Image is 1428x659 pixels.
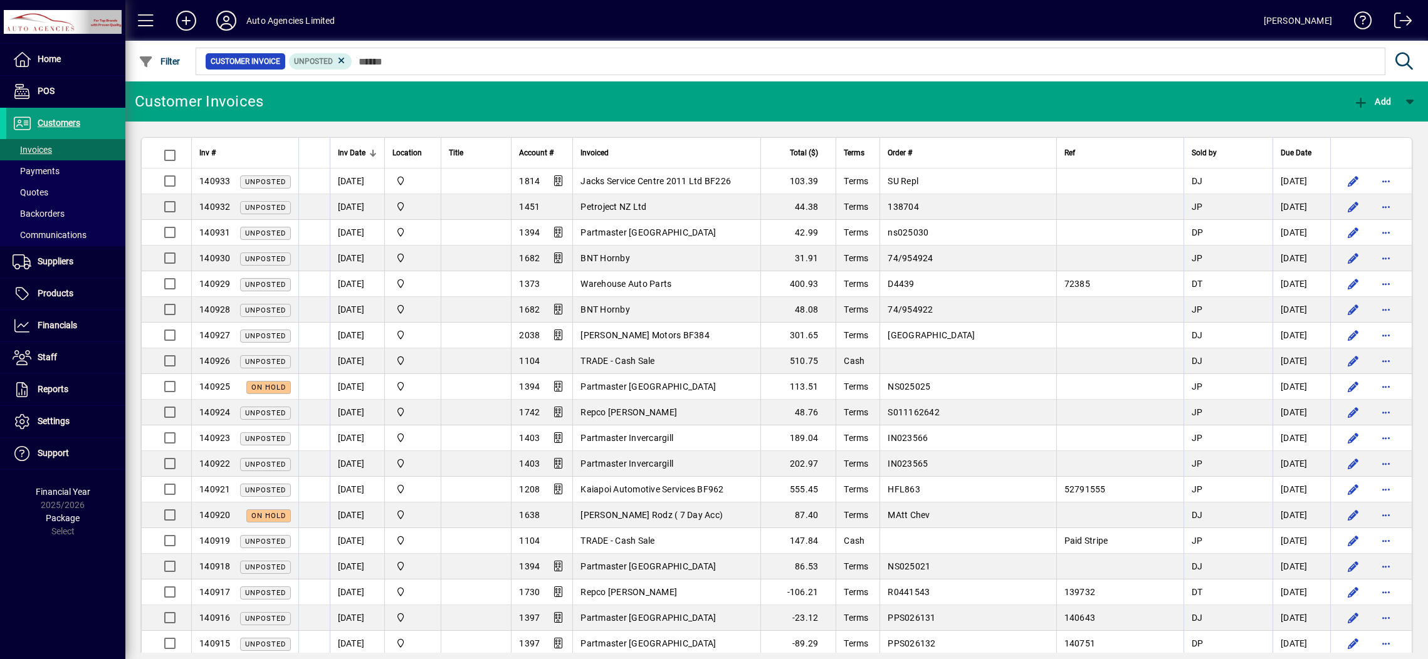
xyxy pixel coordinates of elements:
span: 140929 [199,279,231,289]
span: IN023565 [888,459,928,469]
button: Edit [1343,248,1363,268]
a: Home [6,44,125,75]
td: [DATE] [1273,554,1330,579]
span: Unposted [245,589,286,597]
td: [DATE] [330,246,384,271]
span: JP [1192,253,1203,263]
td: 42.99 [760,220,836,246]
span: Repco [PERSON_NAME] [580,407,677,417]
div: Title [449,146,504,160]
button: More options [1376,171,1396,191]
span: Terms [844,587,868,597]
span: 72385 [1064,279,1090,289]
span: Rangiora [392,405,433,419]
span: [PERSON_NAME] Rodz ( 7 Day Acc) [580,510,723,520]
td: [DATE] [330,348,384,374]
span: 1394 [519,227,540,237]
div: Due Date [1281,146,1323,160]
span: Title [449,146,463,160]
span: JP [1192,459,1203,469]
td: [DATE] [1273,477,1330,502]
span: 138704 [888,202,919,212]
span: 1814 [519,176,540,186]
button: Edit [1343,222,1363,242]
a: POS [6,76,125,107]
span: Rangiora [392,277,433,291]
span: Repco [PERSON_NAME] [580,587,677,597]
span: 1451 [519,202,540,212]
span: 2038 [519,330,540,340]
span: Order # [888,146,912,160]
td: [DATE] [1273,323,1330,348]
span: Unposted [245,486,286,494]
span: 1730 [519,587,540,597]
button: More options [1376,248,1396,268]
span: Settings [38,416,70,426]
div: [PERSON_NAME] [1264,11,1332,31]
span: 1104 [519,536,540,546]
td: [DATE] [330,425,384,451]
button: Edit [1343,171,1363,191]
td: [DATE] [1273,348,1330,374]
button: Edit [1343,351,1363,371]
button: Edit [1343,582,1363,602]
span: 1638 [519,510,540,520]
span: JP [1192,202,1203,212]
span: D4439 [888,279,914,289]
span: Cash [844,356,864,366]
span: Unposted [245,204,286,212]
a: Backorders [6,203,125,224]
button: Edit [1343,274,1363,294]
span: 1682 [519,253,540,263]
span: Partmaster Invercargill [580,433,673,443]
span: Terms [844,202,868,212]
td: [DATE] [330,579,384,605]
div: Total ($) [769,146,829,160]
button: More options [1376,351,1396,371]
button: More options [1376,582,1396,602]
td: [DATE] [1273,605,1330,631]
td: 301.65 [760,323,836,348]
span: TRADE - Cash Sale [580,536,654,546]
span: Partmaster [GEOGRAPHIC_DATA] [580,227,716,237]
span: 1403 [519,433,540,443]
td: [DATE] [1273,246,1330,271]
td: [DATE] [330,374,384,400]
span: IN023566 [888,433,928,443]
span: MAtt Chev [888,510,930,520]
mat-chip: Customer Invoice Status: Unposted [289,53,352,70]
button: Edit [1343,556,1363,576]
span: Terms [844,433,868,443]
span: Cash [844,536,864,546]
button: Edit [1343,505,1363,525]
div: Location [392,146,433,160]
div: Inv Date [338,146,377,160]
span: 139732 [1064,587,1096,597]
span: Filter [139,56,181,66]
a: Settings [6,406,125,437]
span: Rangiora [392,585,433,599]
td: [DATE] [1273,169,1330,194]
button: Add [1350,90,1394,113]
span: 1682 [519,304,540,314]
span: Terms [844,510,868,520]
span: Unposted [245,460,286,469]
span: Unposted [245,332,286,340]
td: [DATE] [1273,374,1330,400]
span: ns025030 [888,227,928,237]
span: Unposted [245,178,286,186]
span: Unposted [245,435,286,443]
span: Partmaster Invercargill [580,459,673,469]
span: 140921 [199,484,231,494]
span: DT [1192,279,1203,289]
span: Terms [844,253,868,263]
button: Edit [1343,479,1363,499]
span: 140918 [199,561,231,571]
span: 1394 [519,381,540,392]
span: 140920 [199,510,231,520]
span: Petroject NZ Ltd [580,202,646,212]
span: [PERSON_NAME] Motors BF384 [580,330,710,340]
button: Profile [206,9,246,32]
td: 510.75 [760,348,836,374]
span: Unposted [245,358,286,366]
